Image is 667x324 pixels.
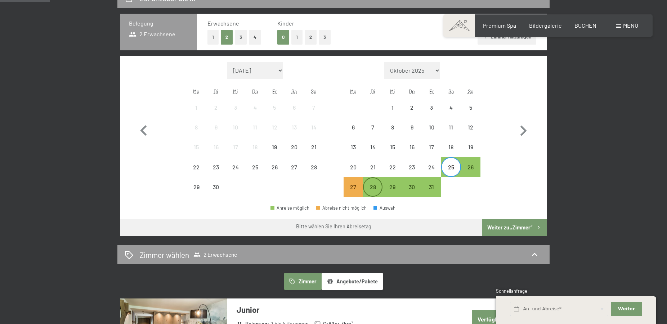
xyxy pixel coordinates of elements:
[382,177,402,197] div: Wed Oct 29 2025
[245,137,265,157] div: Thu Sep 18 2025
[226,157,245,177] div: Abreise nicht möglich
[461,157,480,177] div: Abreise möglich
[363,177,382,197] div: Abreise möglich
[207,164,225,182] div: 23
[402,98,422,117] div: Thu Oct 02 2025
[193,251,237,258] span: 2 Erwachsene
[344,118,363,137] div: Abreise nicht möglich
[344,177,363,197] div: Mon Oct 27 2025
[364,144,382,162] div: 14
[206,98,225,117] div: Abreise nicht möglich
[304,157,323,177] div: Abreise nicht möglich
[129,30,175,38] span: 2 Erwachsene
[461,98,480,117] div: Sun Oct 05 2025
[344,157,363,177] div: Mon Oct 20 2025
[265,118,284,137] div: Abreise nicht möglich
[265,118,284,137] div: Fri Sep 12 2025
[364,124,382,142] div: 7
[129,19,188,27] h3: Belegung
[344,164,362,182] div: 20
[207,105,225,123] div: 2
[483,22,516,29] a: Premium Spa
[383,105,401,123] div: 1
[402,137,422,157] div: Thu Oct 16 2025
[441,118,461,137] div: Sat Oct 11 2025
[462,105,480,123] div: 5
[478,29,536,45] button: Zimmer hinzufügen
[403,184,421,202] div: 30
[363,157,382,177] div: Tue Oct 21 2025
[441,157,461,177] div: Sat Oct 25 2025
[249,30,261,45] button: 4
[441,157,461,177] div: Abreise möglich
[383,144,401,162] div: 15
[422,157,441,177] div: Fri Oct 24 2025
[187,157,206,177] div: Abreise nicht möglich
[441,137,461,157] div: Abreise nicht möglich
[245,118,265,137] div: Abreise nicht möglich
[246,164,264,182] div: 25
[364,184,382,202] div: 28
[513,62,534,197] button: Nächster Monat
[245,157,265,177] div: Thu Sep 25 2025
[285,144,303,162] div: 20
[422,177,441,197] div: Fri Oct 31 2025
[574,22,596,29] a: BUCHEN
[462,164,480,182] div: 26
[206,98,225,117] div: Tue Sep 02 2025
[422,164,440,182] div: 24
[461,118,480,137] div: Sun Oct 12 2025
[187,157,206,177] div: Mon Sep 22 2025
[265,105,283,123] div: 5
[296,223,371,230] div: Bitte wählen Sie Ihren Abreisetag
[316,206,367,210] div: Abreise nicht möglich
[285,105,303,123] div: 6
[442,105,460,123] div: 4
[402,157,422,177] div: Abreise nicht möglich
[245,137,265,157] div: Abreise nicht möglich
[363,118,382,137] div: Abreise nicht möglich
[226,118,245,137] div: Abreise nicht möglich
[448,88,454,94] abbr: Samstag
[233,88,238,94] abbr: Mittwoch
[285,157,304,177] div: Abreise nicht möglich
[285,164,303,182] div: 27
[422,137,441,157] div: Fri Oct 17 2025
[468,88,474,94] abbr: Sonntag
[402,118,422,137] div: Abreise nicht möglich
[187,124,205,142] div: 8
[305,124,323,142] div: 14
[206,157,225,177] div: Abreise nicht möglich
[265,98,284,117] div: Abreise nicht möglich
[237,304,451,315] h3: Junior
[422,124,440,142] div: 10
[611,302,642,316] button: Weiter
[441,98,461,117] div: Sat Oct 04 2025
[304,118,323,137] div: Sun Sep 14 2025
[403,124,421,142] div: 9
[304,137,323,157] div: Abreise nicht möglich
[221,30,233,45] button: 2
[623,22,638,29] span: Menü
[382,98,402,117] div: Wed Oct 01 2025
[304,118,323,137] div: Abreise nicht möglich
[265,124,283,142] div: 12
[441,98,461,117] div: Abreise nicht möglich
[206,177,225,197] div: Tue Sep 30 2025
[207,144,225,162] div: 16
[529,22,562,29] span: Bildergalerie
[206,137,225,157] div: Abreise nicht möglich
[403,105,421,123] div: 2
[383,124,401,142] div: 8
[383,164,401,182] div: 22
[618,306,635,312] span: Weiter
[304,137,323,157] div: Sun Sep 21 2025
[402,157,422,177] div: Thu Oct 23 2025
[227,105,245,123] div: 3
[363,157,382,177] div: Abreise nicht möglich
[344,177,363,197] div: Abreise nicht möglich, da die Mindestaufenthaltsdauer nicht erfüllt wird
[285,98,304,117] div: Sat Sep 06 2025
[390,88,395,94] abbr: Mittwoch
[422,118,441,137] div: Fri Oct 10 2025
